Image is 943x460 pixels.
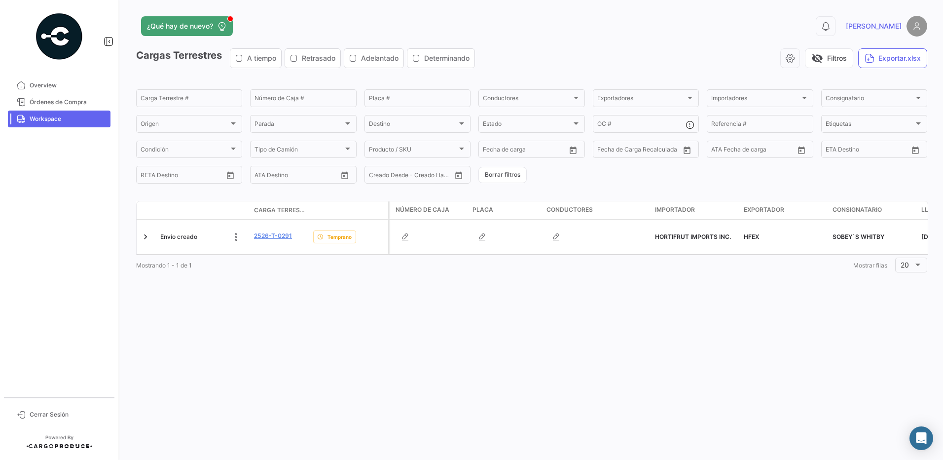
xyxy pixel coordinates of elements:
[369,173,405,180] input: Creado Desde
[136,262,192,269] span: Mostrando 1 - 1 de 1
[833,205,882,214] span: Consignatario
[478,167,527,183] button: Borrar filtros
[141,16,233,36] button: ¿Qué hay de nuevo?
[141,148,229,154] span: Condición
[909,426,933,450] div: Abrir Intercom Messenger
[309,206,388,214] datatable-header-cell: Delay Status
[361,53,399,63] span: Adelantado
[230,49,281,68] button: A tiempo
[508,148,547,154] input: Hasta
[655,205,695,214] span: Importador
[651,201,740,219] datatable-header-cell: Importador
[35,12,84,61] img: powered-by.png
[344,49,403,68] button: Adelantado
[744,233,759,240] span: HFEX
[472,205,493,214] span: Placa
[424,53,470,63] span: Determinando
[141,122,229,129] span: Origen
[156,206,250,214] datatable-header-cell: Estado
[483,148,501,154] input: Desde
[483,96,571,103] span: Conductores
[407,49,474,68] button: Determinando
[247,53,276,63] span: A tiempo
[291,173,331,180] input: ATA Hasta
[136,48,478,68] h3: Cargas Terrestres
[907,16,927,37] img: placeholder-user.png
[254,231,292,240] a: 2526-T-0291
[327,233,352,241] span: Temprano
[141,173,158,180] input: Desde
[829,201,917,219] datatable-header-cell: Consignatario
[566,143,580,157] button: Open calendar
[655,233,731,240] span: HORTIFRUT IMPORTS INC.
[337,168,352,183] button: Open calendar
[254,122,343,129] span: Parada
[302,53,335,63] span: Retrasado
[850,148,890,154] input: Hasta
[858,48,927,68] button: Exportar.xlsx
[8,77,110,94] a: Overview
[369,148,457,154] span: Producto / SKU
[369,122,457,129] span: Destino
[744,205,784,214] span: Exportador
[141,232,150,242] a: Expand/Collapse Row
[412,173,452,180] input: Creado Hasta
[285,49,340,68] button: Retrasado
[30,81,107,90] span: Overview
[30,98,107,107] span: Órdenes de Compra
[469,201,543,219] datatable-header-cell: Placa
[901,261,909,269] span: 20
[390,201,469,219] datatable-header-cell: Número de Caja
[30,115,107,123] span: Workspace
[711,96,799,103] span: Importadores
[622,148,661,154] input: Hasta
[853,262,887,269] span: Mostrar filas
[254,173,285,180] input: ATA Desde
[826,96,914,103] span: Consignatario
[546,205,593,214] span: Conductores
[597,148,615,154] input: Desde
[826,122,914,129] span: Etiquetas
[711,148,741,154] input: ATA Desde
[8,94,110,111] a: Órdenes de Compra
[794,143,809,157] button: Open calendar
[165,173,205,180] input: Hasta
[254,148,343,154] span: Tipo de Camión
[396,205,449,214] span: Número de Caja
[250,202,309,219] datatable-header-cell: Carga Terrestre #
[597,96,686,103] span: Exportadores
[483,122,571,129] span: Estado
[805,48,853,68] button: visibility_offFiltros
[826,148,843,154] input: Desde
[451,168,466,183] button: Open calendar
[740,201,829,219] datatable-header-cell: Exportador
[908,143,923,157] button: Open calendar
[147,21,213,31] span: ¿Qué hay de nuevo?
[811,52,823,64] span: visibility_off
[30,410,107,419] span: Cerrar Sesión
[8,111,110,127] a: Workspace
[543,201,651,219] datatable-header-cell: Conductores
[833,233,884,240] span: SOBEY`S WHITBY
[846,21,902,31] span: [PERSON_NAME]
[160,232,197,241] span: Envío creado
[680,143,694,157] button: Open calendar
[748,148,788,154] input: ATA Hasta
[223,168,238,183] button: Open calendar
[254,206,305,215] span: Carga Terrestre #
